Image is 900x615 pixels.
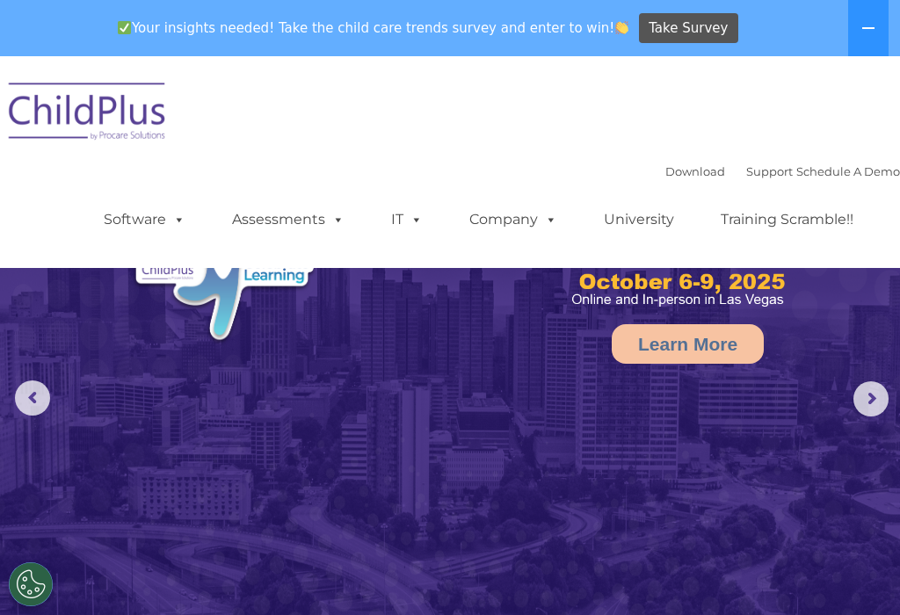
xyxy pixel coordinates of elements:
span: Your insights needed! Take the child care trends survey and enter to win! [110,11,636,46]
img: ✅ [118,21,131,34]
font: | [665,164,900,178]
a: Support [746,164,793,178]
button: Cookies Settings [9,562,53,606]
a: IT [374,202,440,237]
a: Download [665,164,725,178]
a: Software [86,202,203,237]
a: Schedule A Demo [796,164,900,178]
a: Company [452,202,575,237]
img: 👏 [615,21,628,34]
a: Learn More [612,324,764,364]
a: University [586,202,692,237]
a: Assessments [214,202,362,237]
span: Take Survey [649,13,728,44]
a: Take Survey [639,13,738,44]
a: Training Scramble!! [703,202,871,237]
